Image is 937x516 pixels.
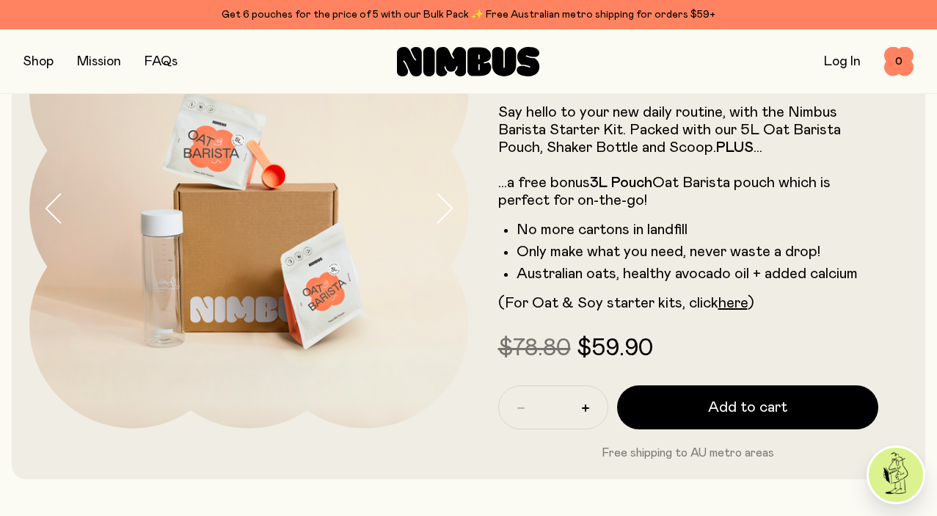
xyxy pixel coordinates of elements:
strong: Pouch [611,175,652,190]
p: Free shipping to AU metro areas [498,444,879,462]
a: Log In [824,55,861,68]
button: 0 [884,47,914,76]
a: FAQs [145,55,178,68]
strong: PLUS [716,140,754,155]
img: agent [869,448,923,502]
a: here [718,296,748,310]
span: Add to cart [708,397,787,418]
div: Get 6 pouches for the price of 5 with our Bulk Pack ✨ Free Australian metro shipping for orders $59+ [23,6,914,23]
li: No more cartons in landfill [517,221,879,239]
p: (For Oat & Soy starter kits, click ) [498,294,879,312]
span: $78.80 [498,337,571,360]
li: Only make what you need, never waste a drop! [517,243,879,261]
a: Mission [77,55,121,68]
strong: 3L [590,175,608,190]
p: Say hello to your new daily routine, with the Nimbus Barista Starter Kit. Packed with our 5L Oat ... [498,103,879,209]
li: Australian oats, healthy avocado oil + added calcium [517,265,879,283]
button: Add to cart [617,385,879,429]
span: $59.90 [577,337,653,360]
